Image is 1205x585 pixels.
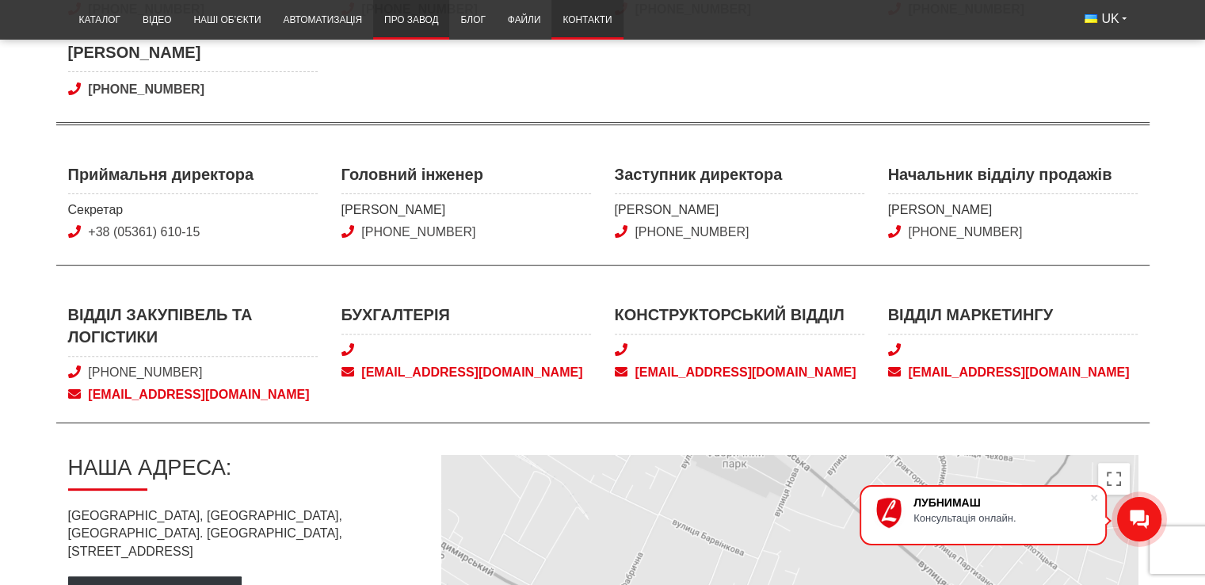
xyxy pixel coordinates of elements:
h2: Наша адреса: [68,455,416,491]
div: ЛУБНИМАШ [913,496,1089,509]
span: Приймальня директора [68,163,318,194]
a: [PHONE_NUMBER] [88,365,202,379]
a: [EMAIL_ADDRESS][DOMAIN_NAME] [615,364,864,381]
a: Про завод [373,5,449,36]
span: Відділ закупівель та логістики [68,304,318,357]
span: Бухгалтерія [341,304,591,335]
p: [GEOGRAPHIC_DATA], [GEOGRAPHIC_DATA], [GEOGRAPHIC_DATA]. [GEOGRAPHIC_DATA], [STREET_ADDRESS] [68,507,416,560]
span: UK [1101,10,1119,28]
a: Блог [449,5,496,36]
a: [PHONE_NUMBER] [68,81,318,98]
a: [EMAIL_ADDRESS][DOMAIN_NAME] [68,386,318,403]
a: Файли [497,5,552,36]
span: Конструкторський відділ [615,304,864,335]
span: Відділ маркетингу [888,304,1138,335]
span: [PERSON_NAME] [341,201,591,219]
a: [PHONE_NUMBER] [908,225,1022,239]
a: Контакти [551,5,623,36]
span: Начальник відділу продажів [888,163,1138,194]
img: Українська [1085,14,1097,23]
span: [PERSON_NAME] [888,201,1138,219]
a: +38 (05361) 610-15 [88,225,200,239]
a: Каталог [68,5,132,36]
span: [PERSON_NAME] [68,41,318,72]
span: Головний інженер [341,163,591,194]
button: UK [1073,5,1137,33]
a: Відео [132,5,182,36]
a: [EMAIL_ADDRESS][DOMAIN_NAME] [888,364,1138,381]
a: [PHONE_NUMBER] [635,225,749,239]
div: Консультація онлайн. [913,512,1089,524]
span: [PERSON_NAME] [615,201,864,219]
a: Наші об’єкти [182,5,272,36]
span: Заступник директора [615,163,864,194]
button: Перемкнути повноекранний режим [1098,463,1130,495]
span: Секретар [68,201,318,219]
a: [PHONE_NUMBER] [361,225,475,239]
a: [EMAIL_ADDRESS][DOMAIN_NAME] [341,364,591,381]
a: Автоматизація [272,5,373,36]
